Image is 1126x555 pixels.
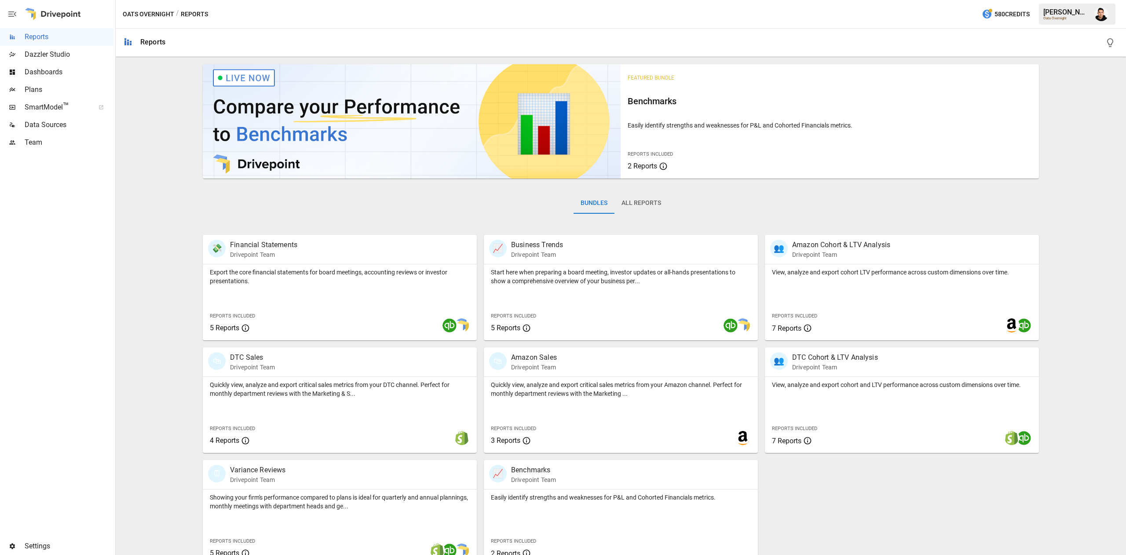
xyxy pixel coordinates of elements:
p: Benchmarks [511,465,556,475]
p: Drivepoint Team [511,475,556,484]
span: SmartModel [25,102,89,113]
span: Plans [25,84,113,95]
span: Reports Included [772,426,817,431]
span: Settings [25,541,113,551]
p: Drivepoint Team [792,250,890,259]
p: Amazon Cohort & LTV Analysis [792,240,890,250]
p: Showing your firm's performance compared to plans is ideal for quarterly and annual plannings, mo... [210,493,470,511]
p: Drivepoint Team [230,363,275,372]
p: Business Trends [511,240,563,250]
span: Reports Included [491,313,536,319]
div: [PERSON_NAME] [1043,8,1089,16]
p: Drivepoint Team [792,363,878,372]
img: Francisco Sanchez [1094,7,1108,21]
img: amazon [1005,318,1019,332]
img: quickbooks [1017,318,1031,332]
span: Reports Included [491,538,536,544]
button: Bundles [574,193,614,214]
span: 5 Reports [210,324,239,332]
div: 🗓 [208,465,226,482]
span: Featured Bundle [628,75,674,81]
p: Easily identify strengths and weaknesses for P&L and Cohorted Financials metrics. [491,493,751,502]
span: 3 Reports [491,436,520,445]
p: Export the core financial statements for board meetings, accounting reviews or investor presentat... [210,268,470,285]
img: video thumbnail [203,64,621,179]
p: View, analyze and export cohort LTV performance across custom dimensions over time. [772,268,1032,277]
div: Reports [140,38,165,46]
span: ™ [63,101,69,112]
span: Dazzler Studio [25,49,113,60]
div: 💸 [208,240,226,257]
p: Easily identify strengths and weaknesses for P&L and Cohorted Financials metrics. [628,121,1031,130]
button: Oats Overnight [123,9,174,20]
div: / [176,9,179,20]
span: Reports Included [210,313,255,319]
span: 7 Reports [772,324,801,332]
button: All Reports [614,193,668,214]
p: Variance Reviews [230,465,285,475]
p: Quickly view, analyze and export critical sales metrics from your DTC channel. Perfect for monthl... [210,380,470,398]
span: Team [25,137,113,148]
img: smart model [455,318,469,332]
img: quickbooks [1017,431,1031,445]
span: 7 Reports [772,437,801,445]
img: quickbooks [724,318,738,332]
p: Quickly view, analyze and export critical sales metrics from your Amazon channel. Perfect for mon... [491,380,751,398]
img: shopify [1005,431,1019,445]
span: Dashboards [25,67,113,77]
button: 580Credits [978,6,1033,22]
div: 🛍 [208,352,226,370]
span: 580 Credits [994,9,1030,20]
p: DTC Sales [230,352,275,363]
p: Amazon Sales [511,352,557,363]
p: Drivepoint Team [511,250,563,259]
div: 👥 [770,240,788,257]
span: Reports Included [628,151,673,157]
div: 📈 [489,240,507,257]
img: amazon [736,431,750,445]
div: 🛍 [489,352,507,370]
p: View, analyze and export cohort and LTV performance across custom dimensions over time. [772,380,1032,389]
div: Oats Overnight [1043,16,1089,20]
span: Reports Included [210,538,255,544]
div: 📈 [489,465,507,482]
h6: Benchmarks [628,94,1031,108]
span: 2 Reports [628,162,657,170]
img: quickbooks [442,318,457,332]
img: smart model [736,318,750,332]
img: shopify [455,431,469,445]
p: DTC Cohort & LTV Analysis [792,352,878,363]
button: Francisco Sanchez [1089,2,1114,26]
span: Reports Included [772,313,817,319]
span: Data Sources [25,120,113,130]
span: Reports Included [210,426,255,431]
p: Financial Statements [230,240,297,250]
p: Drivepoint Team [511,363,557,372]
span: 4 Reports [210,436,239,445]
p: Drivepoint Team [230,250,297,259]
span: Reports [25,32,113,42]
p: Start here when preparing a board meeting, investor updates or all-hands presentations to show a ... [491,268,751,285]
span: 5 Reports [491,324,520,332]
p: Drivepoint Team [230,475,285,484]
div: 👥 [770,352,788,370]
span: Reports Included [491,426,536,431]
